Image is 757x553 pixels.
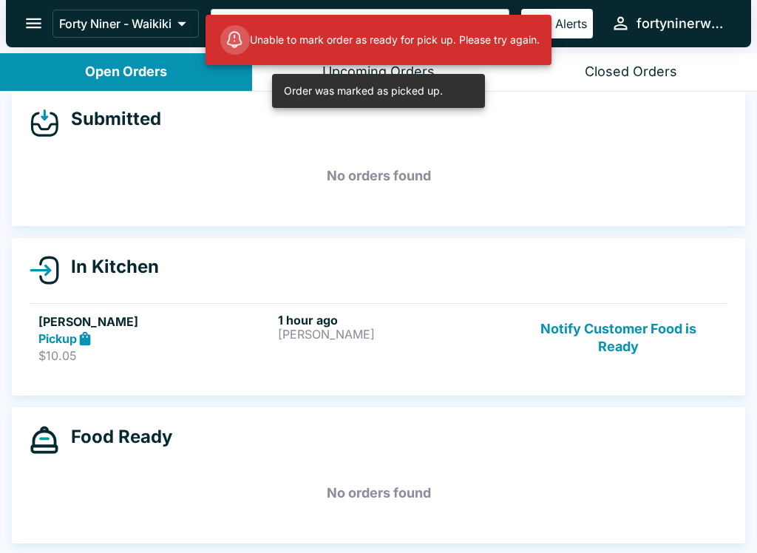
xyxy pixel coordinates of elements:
p: Forty Niner - Waikiki [59,16,172,31]
div: Unable to mark order as ready for pick up. Please try again. [220,19,540,61]
div: fortyninerwaikiki [637,15,727,33]
h5: No orders found [30,149,727,203]
h6: 1 hour ago [278,313,512,328]
strong: Pickup [38,331,77,346]
h5: [PERSON_NAME] [38,313,272,330]
p: $10.05 [38,348,272,363]
h5: No orders found [30,467,727,520]
div: Open Orders [85,64,167,81]
a: [PERSON_NAME]Pickup$10.051 hour ago[PERSON_NAME]Notify Customer Food is Ready [30,303,727,373]
button: fortyninerwaikiki [605,7,733,39]
h4: In Kitchen [59,256,159,278]
div: Closed Orders [585,64,677,81]
button: open drawer [15,4,52,42]
div: Order was marked as picked up. [284,78,443,104]
h4: Food Ready [59,426,172,448]
h4: Submitted [59,108,161,130]
p: Alerts [555,16,587,31]
button: Notify Customer Food is Ready [518,313,719,364]
button: Forty Niner - Waikiki [52,10,199,38]
p: [PERSON_NAME] [278,328,512,341]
